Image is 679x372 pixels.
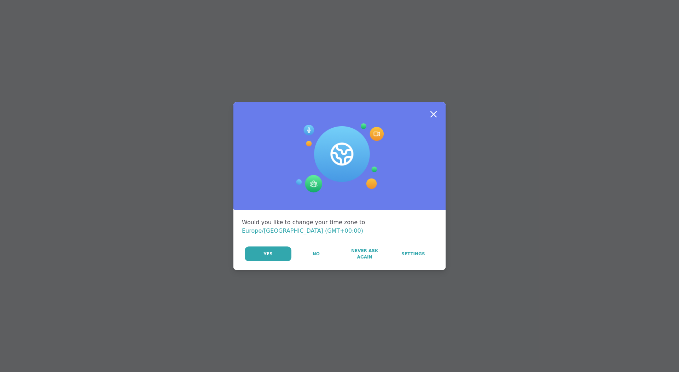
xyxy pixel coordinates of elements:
[389,246,437,261] a: Settings
[263,251,273,257] span: Yes
[292,246,340,261] button: No
[245,246,291,261] button: Yes
[313,251,320,257] span: No
[242,218,437,235] div: Would you like to change your time zone to
[401,251,425,257] span: Settings
[295,123,384,193] img: Session Experience
[341,246,388,261] button: Never Ask Again
[344,248,385,260] span: Never Ask Again
[242,227,363,234] span: Europe/[GEOGRAPHIC_DATA] (GMT+00:00)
